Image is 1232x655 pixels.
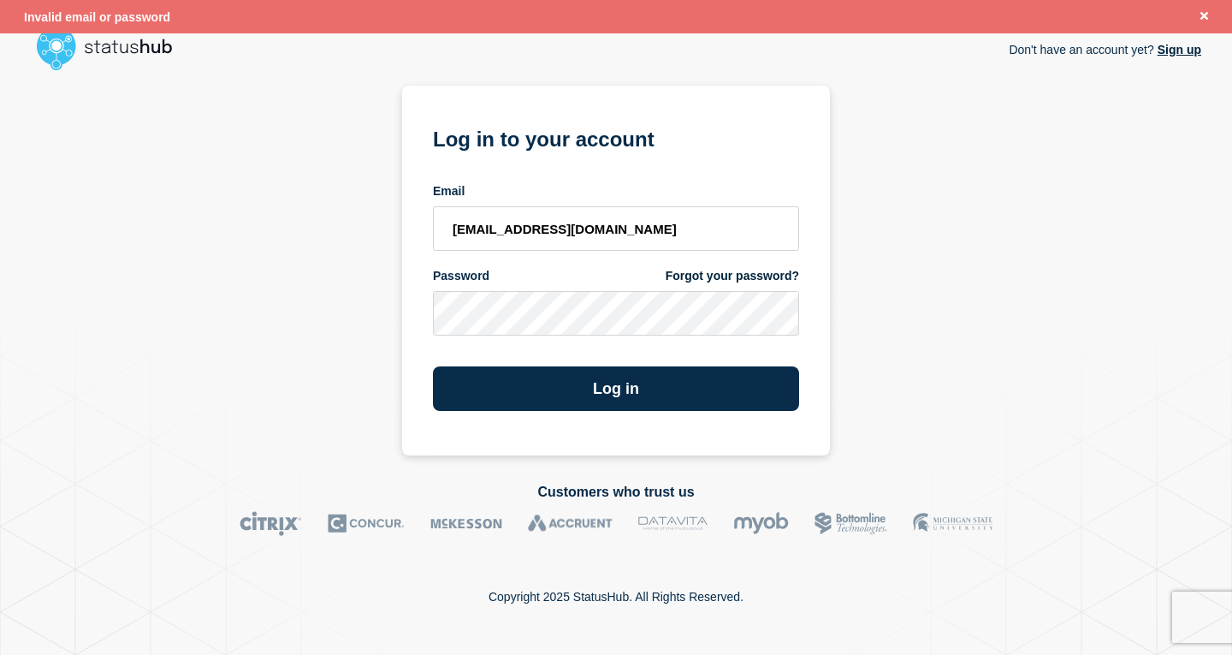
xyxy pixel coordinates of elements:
img: MSU logo [913,511,992,536]
img: McKesson logo [430,511,502,536]
img: Accruent logo [528,511,613,536]
img: Concur logo [328,511,405,536]
img: myob logo [733,511,789,536]
input: email input [433,206,799,251]
p: Copyright 2025 StatusHub. All Rights Reserved. [489,590,743,604]
a: Forgot your password? [666,268,799,284]
img: StatusHub logo [31,21,193,75]
img: Bottomline logo [814,511,887,536]
input: password input [433,291,799,336]
h2: Customers who trust us [31,485,1201,500]
img: DataVita logo [638,511,708,536]
button: Log in [433,366,799,411]
span: Email [433,183,465,199]
img: Citrix logo [240,511,302,536]
span: Invalid email or password [24,10,170,24]
span: Password [433,268,489,284]
p: Don't have an account yet? [1009,29,1201,70]
button: Close banner [1193,7,1215,27]
h1: Log in to your account [433,122,799,153]
a: Sign up [1154,43,1201,57]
